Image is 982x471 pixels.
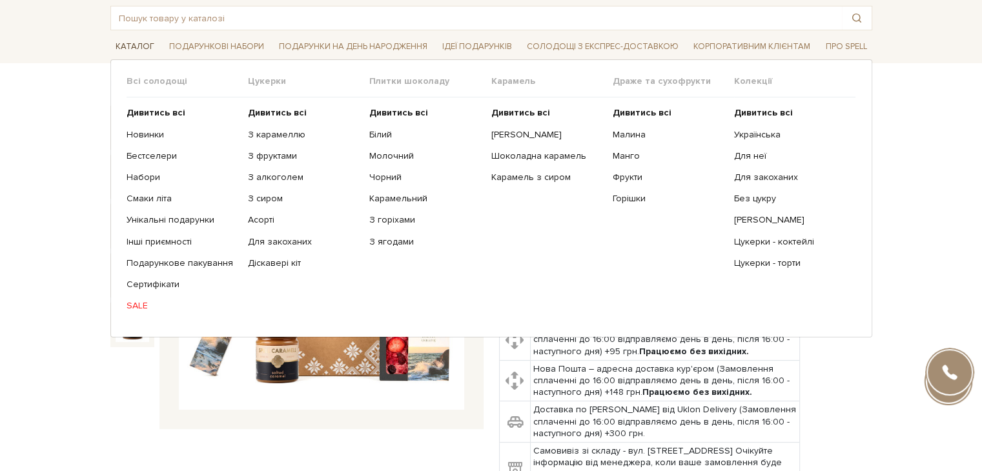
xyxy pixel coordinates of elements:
a: Сертифікати [127,279,238,290]
a: Цукерки - торти [734,257,846,269]
a: Діскавері кіт [248,257,360,269]
a: Манго [613,150,724,162]
a: Без цукру [734,193,846,205]
b: Дивитись всі [127,107,185,118]
b: Дивитись всі [613,107,671,118]
a: SALE [127,300,238,312]
a: З горіхами [369,214,481,226]
a: Асорті [248,214,360,226]
a: Дивитись всі [734,107,846,119]
b: Працюємо без вихідних. [639,346,749,357]
a: Білий [369,129,481,141]
a: Для неї [734,150,846,162]
a: Цукерки - коктейлі [734,236,846,248]
a: З сиром [248,193,360,205]
a: Дивитись всі [127,107,238,119]
a: Смаки літа [127,193,238,205]
span: Подарунки на День народження [274,37,433,57]
a: Для закоханих [734,172,846,183]
span: Всі солодощі [127,75,248,87]
a: Дивитись всі [369,107,481,119]
span: Про Spell [820,37,872,57]
button: Пошук товару у каталозі [842,6,872,30]
a: Подарункове пакування [127,257,238,269]
a: Дивитись всі [491,107,602,119]
a: Шоколадна карамель [491,150,602,162]
a: З фруктами [248,150,360,162]
a: Молочний [369,150,481,162]
b: Дивитись всі [734,107,793,118]
td: Нова Пошта – адресна доставка кур'єром (Замовлення сплаченні до 16:00 відправляємо день в день, п... [530,360,799,401]
a: Бестселери [127,150,238,162]
span: Драже та сухофрукти [613,75,734,87]
a: Чорний [369,172,481,183]
a: Унікальні подарунки [127,214,238,226]
a: [PERSON_NAME] [491,129,602,141]
a: [PERSON_NAME] [734,214,846,226]
span: Ідеї подарунків [437,37,517,57]
b: Працюємо без вихідних. [642,386,752,397]
a: Новинки [127,129,238,141]
b: Дивитись всі [491,107,549,118]
a: Дивитись всі [248,107,360,119]
a: Солодощі з експрес-доставкою [522,35,684,57]
span: Плитки шоколаду [369,75,491,87]
a: Дивитись всі [613,107,724,119]
a: Горішки [613,193,724,205]
span: Подарункові набори [164,37,269,57]
div: Каталог [110,59,872,337]
td: Доставка по [PERSON_NAME] від Uklon Delivery (Замовлення сплаченні до 16:00 відправляємо день в д... [530,401,799,443]
a: Набори [127,172,238,183]
td: Нова Пошта – відділення або поштомат (Замовлення сплаченні до 16:00 відправляємо день в день, піс... [530,319,799,361]
a: З ягодами [369,236,481,248]
span: Цукерки [248,75,369,87]
a: Корпоративним клієнтам [688,35,815,57]
a: Українська [734,129,846,141]
a: З карамеллю [248,129,360,141]
b: Дивитись всі [369,107,428,118]
a: З алкоголем [248,172,360,183]
span: Колекції [734,75,855,87]
a: Для закоханих [248,236,360,248]
span: Карамель [491,75,612,87]
a: Малина [613,129,724,141]
a: Фрукти [613,172,724,183]
input: Пошук товару у каталозі [111,6,842,30]
b: Дивитись всі [248,107,307,118]
a: Карамель з сиром [491,172,602,183]
span: Каталог [110,37,159,57]
a: Інші приємності [127,236,238,248]
a: Карамельний [369,193,481,205]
